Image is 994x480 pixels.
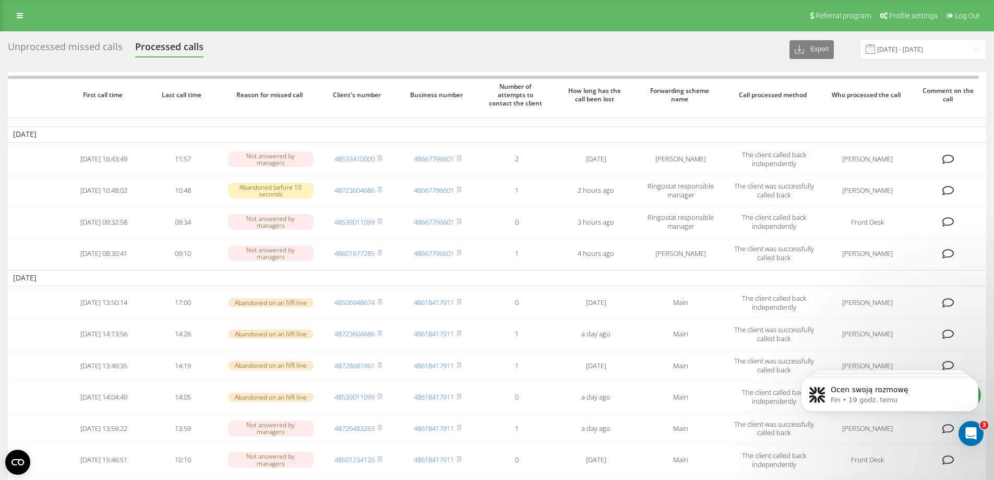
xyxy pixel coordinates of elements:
td: 14:26 [143,320,223,349]
a: 48723604686 [334,329,375,338]
td: The client called back independently [726,382,822,412]
span: Client's number [328,91,390,99]
td: [DATE] 14:04:49 [64,382,143,412]
a: 48601677285 [334,249,375,258]
td: [PERSON_NAME] [822,288,913,318]
td: a day ago [556,382,636,412]
a: 48667796601 [414,217,454,227]
span: Reason for missed call [232,91,309,99]
span: Forwarding scheme name [645,87,717,103]
td: [DATE] [556,288,636,318]
td: [DATE] 13:49:35 [64,351,143,380]
div: Not answered by managers [228,214,314,230]
td: 0 [477,445,556,474]
td: 09:10 [143,239,223,268]
span: Log Out [955,11,980,20]
td: a day ago [556,320,636,349]
td: The client was successfully called back [726,176,822,205]
span: Who processed the call [831,91,903,99]
td: Main [636,351,726,380]
a: 48501234126 [334,455,375,464]
td: The client called back independently [726,145,822,174]
td: 0 [477,207,556,237]
td: [DATE] [556,145,636,174]
td: 1 [477,176,556,205]
td: 1 [477,239,556,268]
div: Abandoned on an IVR line [228,298,314,307]
td: 3 hours ago [556,207,636,237]
a: 48728681961 [334,361,375,370]
td: 10:48 [143,176,223,205]
button: Open CMP widget [5,450,30,475]
a: 48618417911 [414,298,454,307]
a: 48618417911 [414,361,454,370]
td: The client was successfully called back [726,320,822,349]
td: Ringostat responsible manager [636,207,726,237]
td: [DATE] [8,270,986,286]
a: 48506948674 [334,298,375,307]
td: [PERSON_NAME] [636,145,726,174]
td: [DATE] 10:48:02 [64,176,143,205]
div: Not answered by managers [228,420,314,436]
td: The client was successfully called back [726,414,822,443]
div: Processed calls [135,41,203,57]
span: 3 [980,421,988,429]
td: 0 [477,382,556,412]
td: a day ago [556,414,636,443]
td: [PERSON_NAME] [822,239,913,268]
td: [DATE] 16:43:49 [64,145,143,174]
td: [DATE] 09:32:58 [64,207,143,237]
td: [PERSON_NAME] [822,176,913,205]
td: 11:57 [143,145,223,174]
a: 48618417911 [414,424,454,433]
td: 4 hours ago [556,239,636,268]
a: 48618417911 [414,455,454,464]
td: Ringostat responsible manager [636,176,726,205]
td: The client called back independently [726,207,822,237]
td: Main [636,320,726,349]
td: 2 hours ago [556,176,636,205]
iframe: Intercom notifications wiadomość [785,355,994,452]
td: [DATE] [556,445,636,474]
div: Abandoned on an IVR line [228,393,314,402]
td: The client was successfully called back [726,351,822,380]
td: The client called back independently [726,288,822,318]
span: Profile settings [889,11,938,20]
td: The client called back independently [726,445,822,474]
a: 48539011099 [334,217,375,227]
td: 13:59 [143,414,223,443]
a: 48539011099 [334,392,375,402]
td: 1 [477,320,556,349]
td: 14:19 [143,351,223,380]
div: Abandoned before 10 seconds [228,183,314,198]
td: Front Desk [822,445,913,474]
td: 0 [477,288,556,318]
iframe: Intercom live chat [959,421,984,446]
div: Abandoned on an IVR line [228,361,314,370]
span: Referral program [816,11,871,20]
div: Not answered by managers [228,452,314,467]
td: 1 [477,414,556,443]
td: [PERSON_NAME] [822,351,913,380]
a: 48533410000 [334,154,375,163]
td: [DATE] 13:50:14 [64,288,143,318]
span: How long has the call been lost [565,87,627,103]
td: [DATE] [8,126,986,142]
a: 48726483263 [334,424,375,433]
div: Abandoned on an IVR line [228,330,314,338]
td: [PERSON_NAME] [636,239,726,268]
td: Main [636,414,726,443]
td: Main [636,445,726,474]
td: Front Desk [822,207,913,237]
td: [PERSON_NAME] [822,320,913,349]
span: Last call time [152,91,214,99]
button: Export [789,40,834,59]
a: 48667796601 [414,154,454,163]
td: [DATE] [556,351,636,380]
span: Business number [406,91,469,99]
td: [DATE] 14:13:56 [64,320,143,349]
a: 48667796601 [414,185,454,195]
div: Not answered by managers [228,245,314,261]
td: Main [636,288,726,318]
